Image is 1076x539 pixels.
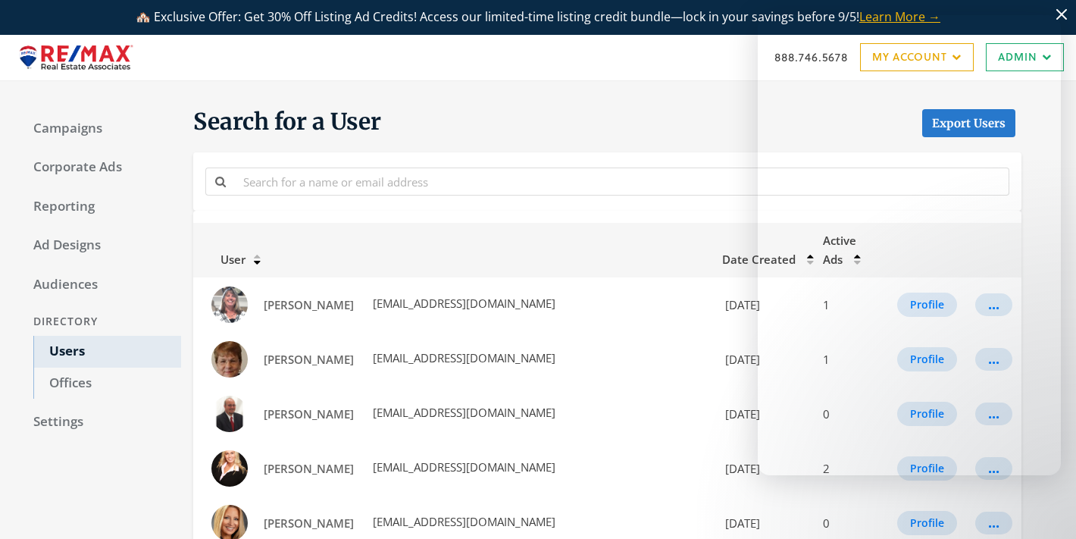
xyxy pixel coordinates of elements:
a: Ad Designs [18,230,181,262]
span: [EMAIL_ADDRESS][DOMAIN_NAME] [370,459,555,475]
button: Profile [897,511,957,535]
img: Betty Lanke profile [211,341,248,378]
div: ... [988,522,999,524]
a: [PERSON_NAME] [254,346,364,374]
td: [DATE] [713,441,814,496]
span: User [202,252,246,267]
span: [EMAIL_ADDRESS][DOMAIN_NAME] [370,405,555,420]
span: Date Created [722,252,796,267]
span: [EMAIL_ADDRESS][DOMAIN_NAME] [370,514,555,529]
div: Directory [18,308,181,336]
img: Bobbi Burns profile [211,450,248,487]
iframe: Intercom live chat [1024,487,1061,524]
span: [PERSON_NAME] [264,406,354,421]
a: Campaigns [18,113,181,145]
td: [DATE] [713,332,814,387]
span: [EMAIL_ADDRESS][DOMAIN_NAME] [370,296,555,311]
span: [PERSON_NAME] [264,352,354,367]
i: Search for a name or email address [215,176,226,187]
a: [PERSON_NAME] [254,400,364,428]
a: Settings [18,406,181,438]
img: Audra Aldrich profile [211,287,248,323]
a: Reporting [18,191,181,223]
span: [PERSON_NAME] [264,461,354,476]
span: [EMAIL_ADDRESS][DOMAIN_NAME] [370,350,555,365]
span: Search for a User [193,107,381,137]
a: [PERSON_NAME] [254,509,364,537]
button: ... [975,512,1012,534]
a: [PERSON_NAME] [254,455,364,483]
a: Audiences [18,269,181,301]
img: Adwerx [12,39,142,77]
span: [PERSON_NAME] [264,515,354,531]
td: [DATE] [713,277,814,332]
a: [PERSON_NAME] [254,291,364,319]
a: Offices [33,368,181,400]
a: Corporate Ads [18,152,181,183]
img: Bill Hein profile [211,396,248,432]
a: Users [33,336,181,368]
td: [DATE] [713,387,814,441]
input: Search for a name or email address [234,168,1009,196]
span: [PERSON_NAME] [264,297,354,312]
iframe: Intercom live chat [758,15,1061,475]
